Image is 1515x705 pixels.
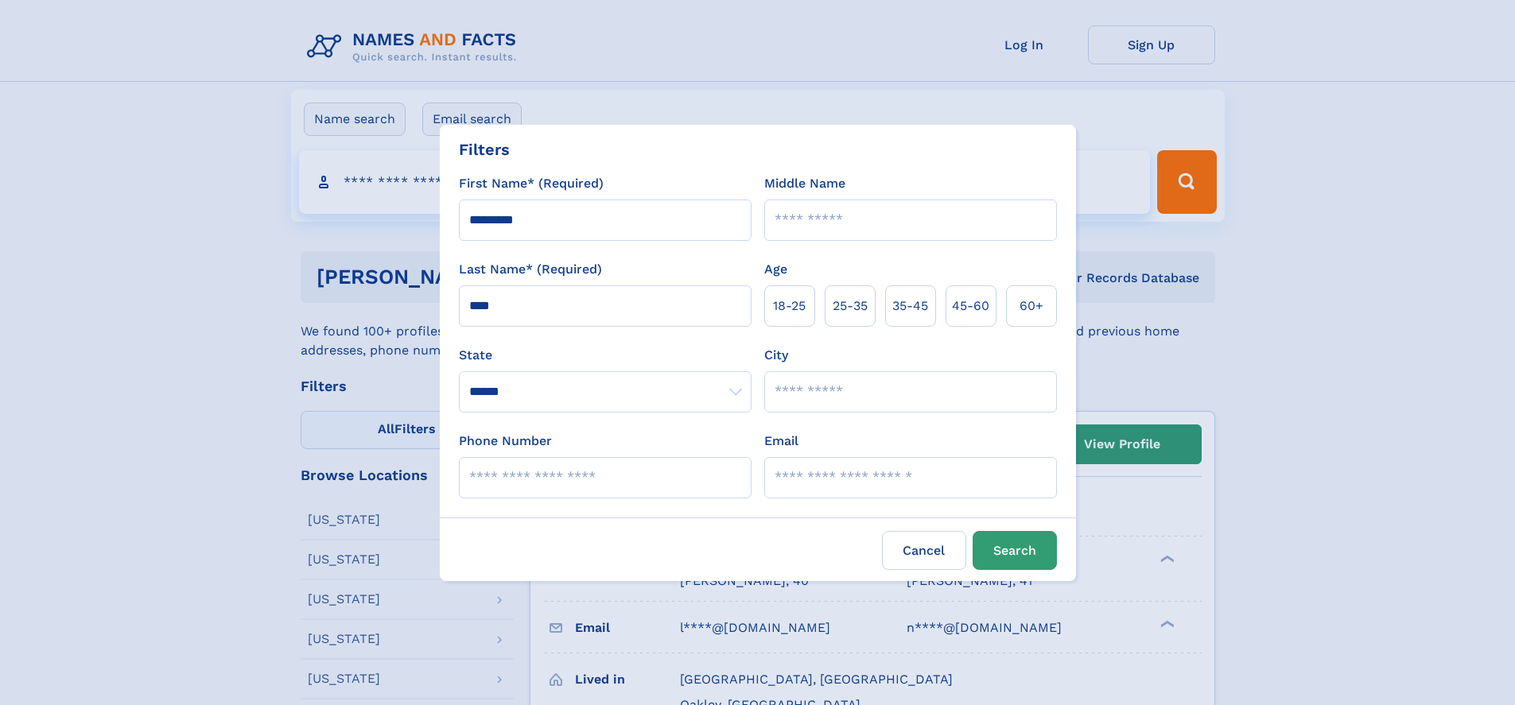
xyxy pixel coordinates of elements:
[764,260,787,279] label: Age
[764,346,788,365] label: City
[764,174,845,193] label: Middle Name
[459,260,602,279] label: Last Name* (Required)
[459,138,510,161] div: Filters
[892,296,928,316] span: 35‑45
[459,346,752,365] label: State
[952,296,989,316] span: 45‑60
[882,531,966,570] label: Cancel
[459,174,604,193] label: First Name* (Required)
[764,432,798,451] label: Email
[973,531,1057,570] button: Search
[459,432,552,451] label: Phone Number
[833,296,868,316] span: 25‑35
[1020,296,1043,316] span: 60+
[773,296,806,316] span: 18‑25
